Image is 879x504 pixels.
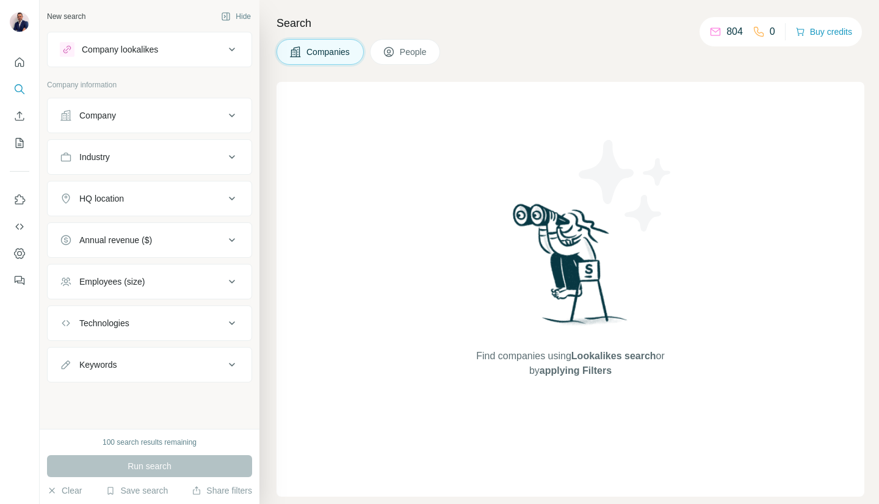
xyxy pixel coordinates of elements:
[79,276,145,288] div: Employees (size)
[10,78,29,100] button: Search
[10,216,29,238] button: Use Surfe API
[47,79,252,90] p: Company information
[10,105,29,127] button: Enrich CSV
[48,101,251,130] button: Company
[10,51,29,73] button: Quick start
[571,131,681,241] img: Surfe Illustration - Stars
[47,11,85,22] div: New search
[795,23,852,40] button: Buy credits
[82,43,158,56] div: Company lookalikes
[79,151,110,163] div: Industry
[48,184,251,213] button: HQ location
[472,349,668,378] span: Find companies using or by
[10,189,29,211] button: Use Surfe on LinkedIn
[48,267,251,296] button: Employees (size)
[10,132,29,154] button: My lists
[48,309,251,338] button: Technologies
[103,437,197,448] div: 100 search results remaining
[507,200,634,337] img: Surfe Illustration - Woman searching with binoculars
[79,234,152,246] div: Annual revenue ($)
[47,484,82,497] button: Clear
[192,484,252,497] button: Share filters
[10,269,29,291] button: Feedback
[48,225,251,255] button: Annual revenue ($)
[306,46,351,58] span: Companies
[48,350,251,379] button: Keywords
[106,484,168,497] button: Save search
[79,317,129,329] div: Technologies
[79,359,117,371] div: Keywords
[212,7,259,26] button: Hide
[277,15,864,32] h4: Search
[79,109,116,122] div: Company
[10,12,29,32] img: Avatar
[726,24,743,39] p: 804
[400,46,428,58] span: People
[10,243,29,265] button: Dashboard
[48,35,251,64] button: Company lookalikes
[571,351,656,361] span: Lookalikes search
[79,192,124,205] div: HQ location
[48,142,251,172] button: Industry
[770,24,775,39] p: 0
[540,365,612,376] span: applying Filters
